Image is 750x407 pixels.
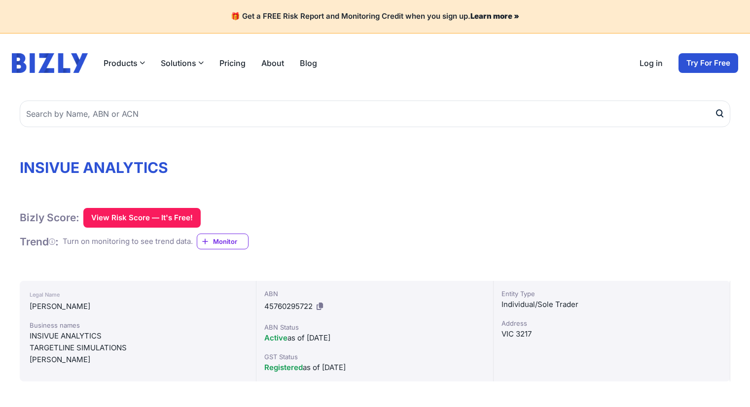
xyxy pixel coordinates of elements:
div: INSIVUE ANALYTICS [30,330,246,342]
h1: INSIVUE ANALYTICS [20,159,730,176]
div: as of [DATE] [264,362,485,373]
a: Blog [300,57,317,69]
a: About [261,57,284,69]
span: 45760295722 [264,302,313,311]
div: VIC 3217 [501,328,722,340]
div: [PERSON_NAME] [30,301,246,312]
div: [PERSON_NAME] [30,354,246,366]
div: TARGETLINE SIMULATIONS [30,342,246,354]
a: Monitor [197,234,249,249]
div: Address [501,318,722,328]
input: Search by Name, ABN or ACN [20,101,730,127]
div: Individual/Sole Trader [501,299,722,310]
span: Registered [264,363,303,372]
button: Solutions [161,57,204,69]
div: GST Status [264,352,485,362]
button: View Risk Score — It's Free! [83,208,201,228]
button: Products [104,57,145,69]
div: as of [DATE] [264,332,485,344]
span: Monitor [213,237,248,246]
div: ABN [264,289,485,299]
div: ABN Status [264,322,485,332]
div: Entity Type [501,289,722,299]
div: Business names [30,320,246,330]
span: Active [264,333,287,342]
a: Pricing [219,57,246,69]
a: Log in [640,57,663,69]
a: Learn more » [470,11,519,21]
h1: Trend : [20,235,59,248]
h4: 🎁 Get a FREE Risk Report and Monitoring Credit when you sign up. [12,12,738,21]
div: Legal Name [30,289,246,301]
div: Turn on monitoring to see trend data. [63,236,193,247]
h1: Bizly Score: [20,211,79,224]
a: Try For Free [679,53,738,73]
